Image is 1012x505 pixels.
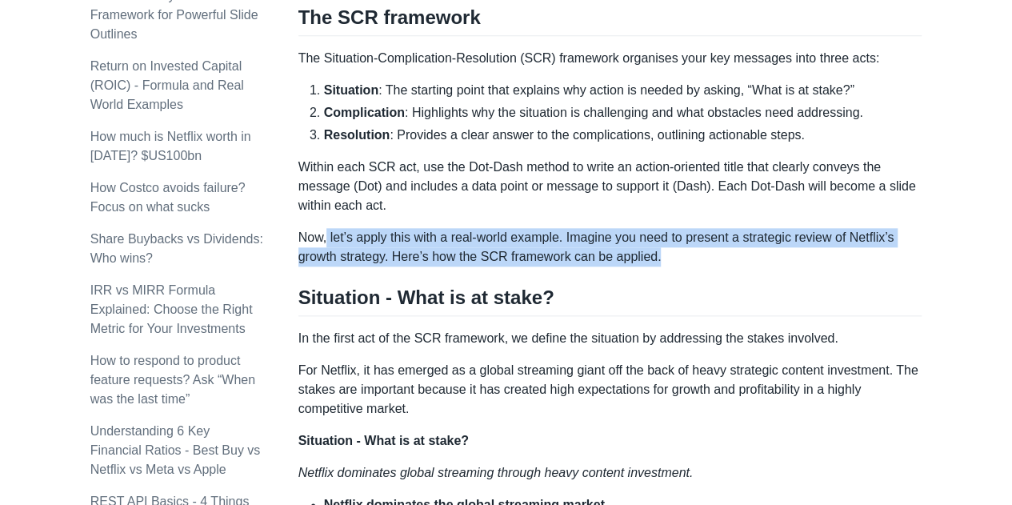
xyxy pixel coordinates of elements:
[298,49,922,68] p: The Situation-Complication-Resolution (SCR) framework organises your key messages into three acts:
[298,434,469,447] strong: Situation - What is at stake?
[90,283,253,335] a: IRR vs MIRR Formula Explained: Choose the Right Metric for Your Investments
[90,232,263,265] a: Share Buybacks vs Dividends: Who wins?
[298,286,922,316] h2: Situation - What is at stake?
[324,128,390,142] strong: Resolution
[90,354,255,406] a: How to respond to product feature requests? Ask “When was the last time”
[324,106,405,119] strong: Complication
[324,103,922,122] li: : Highlights why the situation is challenging and what obstacles need addressing.
[298,228,922,267] p: Now, let’s apply this with a real-world example. Imagine you need to present a strategic review o...
[90,181,246,214] a: How Costco avoids failure? Focus on what sucks
[298,329,922,348] p: In the first act of the SCR framework, we define the situation by addressing the stakes involved.
[90,424,261,476] a: Understanding 6 Key Financial Ratios - Best Buy vs Netflix vs Meta vs Apple
[298,6,922,36] h2: The SCR framework
[298,158,922,215] p: Within each SCR act, use the Dot-Dash method to write an action-oriented title that clearly conve...
[298,361,922,419] p: For Netflix, it has emerged as a global streaming giant off the back of heavy strategic content i...
[298,466,694,479] em: Netflix dominates global streaming through heavy content investment.
[324,81,922,100] li: : The starting point that explains why action is needed by asking, “What is at stake?”
[324,126,922,145] li: : Provides a clear answer to the complications, outlining actionable steps.
[90,59,244,111] a: Return on Invested Capital (ROIC) - Formula and Real World Examples
[324,83,378,97] strong: Situation
[90,130,251,162] a: How much is Netflix worth in [DATE]? $US100bn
